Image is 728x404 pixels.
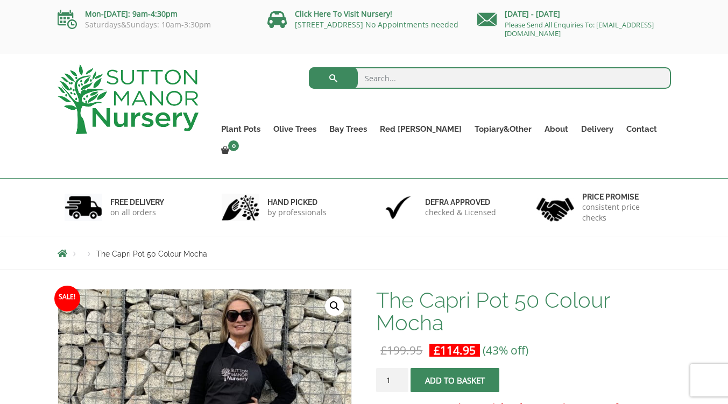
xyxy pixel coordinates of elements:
a: Please Send All Enquiries To: [EMAIL_ADDRESS][DOMAIN_NAME] [505,20,654,38]
a: Click Here To Visit Nursery! [295,9,392,19]
p: by professionals [267,207,327,218]
a: View full-screen image gallery [325,296,344,316]
a: Plant Pots [215,122,267,137]
bdi: 114.95 [434,343,476,358]
a: Contact [620,122,663,137]
span: (43% off) [483,343,528,358]
span: £ [434,343,440,358]
img: 1.jpg [65,194,102,221]
a: About [538,122,575,137]
a: Bay Trees [323,122,373,137]
bdi: 199.95 [380,343,422,358]
a: Red [PERSON_NAME] [373,122,468,137]
h6: hand picked [267,197,327,207]
h1: The Capri Pot 50 Colour Mocha [376,289,670,334]
span: £ [380,343,387,358]
a: Olive Trees [267,122,323,137]
a: 0 [215,143,242,158]
img: 3.jpg [379,194,417,221]
span: 0 [228,140,239,151]
p: Saturdays&Sundays: 10am-3:30pm [58,20,251,29]
a: [STREET_ADDRESS] No Appointments needed [295,19,458,30]
img: 2.jpg [222,194,259,221]
input: Search... [309,67,671,89]
span: Sale! [54,286,80,311]
h6: Price promise [582,192,664,202]
p: [DATE] - [DATE] [477,8,671,20]
span: The Capri Pot 50 Colour Mocha [96,250,207,258]
a: Topiary&Other [468,122,538,137]
p: on all orders [110,207,164,218]
p: consistent price checks [582,202,664,223]
h6: FREE DELIVERY [110,197,164,207]
h6: Defra approved [425,197,496,207]
nav: Breadcrumbs [58,249,671,258]
button: Add to basket [411,368,499,392]
a: Delivery [575,122,620,137]
img: logo [58,65,199,134]
img: 4.jpg [536,191,574,224]
p: checked & Licensed [425,207,496,218]
p: Mon-[DATE]: 9am-4:30pm [58,8,251,20]
input: Product quantity [376,368,408,392]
